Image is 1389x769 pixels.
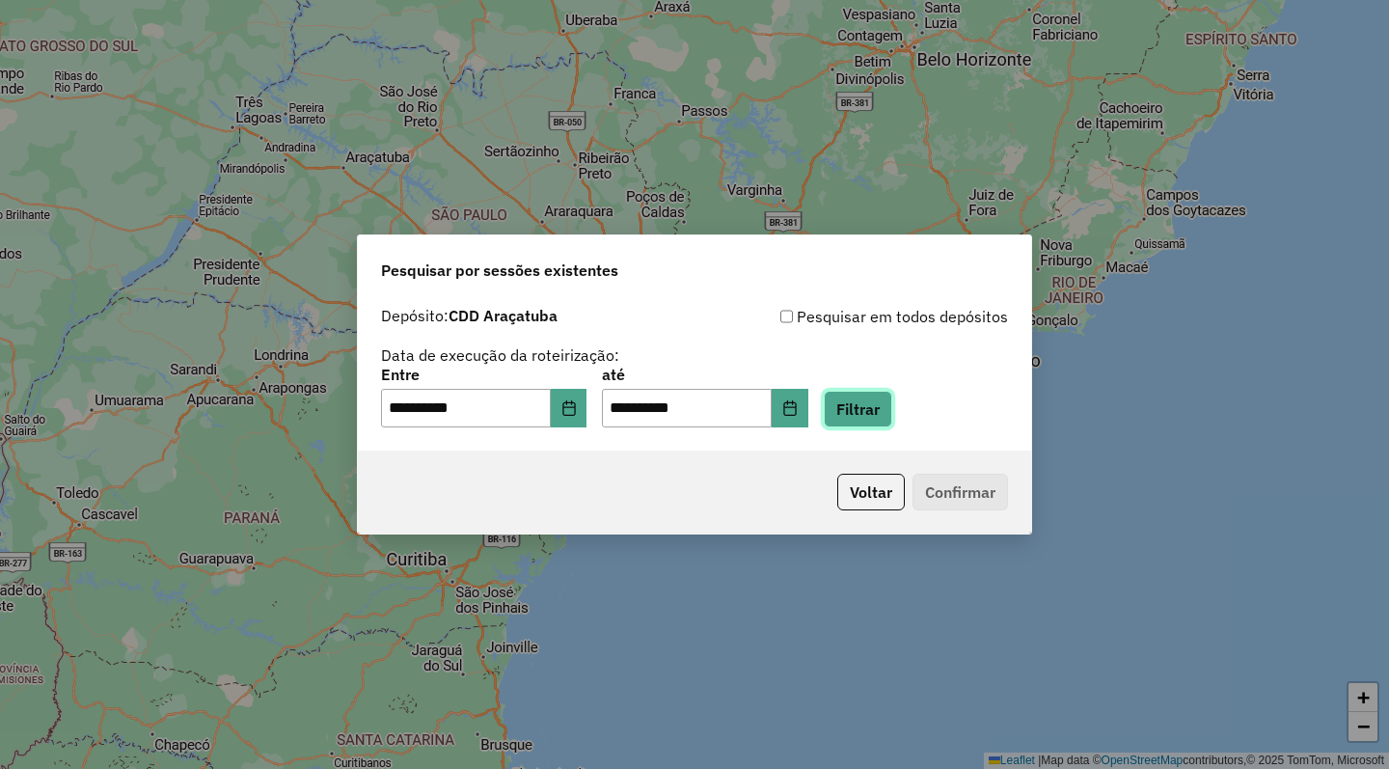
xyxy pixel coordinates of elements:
div: Pesquisar em todos depósitos [694,305,1008,328]
button: Filtrar [824,391,892,427]
button: Choose Date [772,389,808,427]
button: Voltar [837,474,905,510]
label: Depósito: [381,304,558,327]
strong: CDD Araçatuba [449,306,558,325]
label: Data de execução da roteirização: [381,343,619,367]
label: até [602,363,807,386]
span: Pesquisar por sessões existentes [381,259,618,282]
label: Entre [381,363,586,386]
button: Choose Date [551,389,587,427]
